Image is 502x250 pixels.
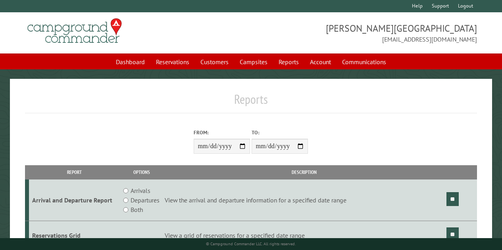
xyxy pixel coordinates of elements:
[131,205,143,214] label: Both
[163,221,445,250] td: View a grid of reservations for a specified date range
[206,241,296,246] small: © Campground Commander LLC. All rights reserved.
[196,54,233,69] a: Customers
[119,165,163,179] th: Options
[29,179,119,221] td: Arrival and Departure Report
[163,179,445,221] td: View the arrival and departure information for a specified date range
[337,54,391,69] a: Communications
[131,186,150,195] label: Arrivals
[29,221,119,250] td: Reservations Grid
[305,54,336,69] a: Account
[194,129,250,136] label: From:
[163,165,445,179] th: Description
[251,22,477,44] span: [PERSON_NAME][GEOGRAPHIC_DATA] [EMAIL_ADDRESS][DOMAIN_NAME]
[25,15,124,46] img: Campground Commander
[29,165,119,179] th: Report
[235,54,272,69] a: Campsites
[111,54,150,69] a: Dashboard
[151,54,194,69] a: Reservations
[274,54,304,69] a: Reports
[252,129,308,136] label: To:
[25,92,477,113] h1: Reports
[131,195,160,205] label: Departures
